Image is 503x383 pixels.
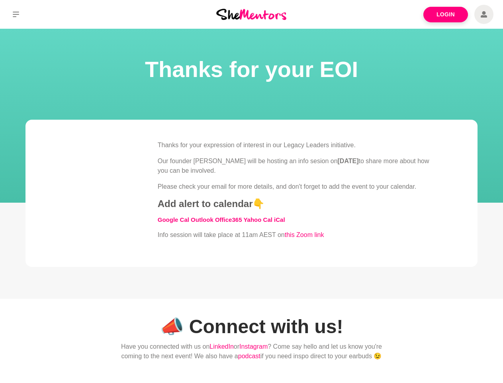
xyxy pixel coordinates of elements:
[338,158,359,164] strong: [DATE]
[158,156,439,176] p: Our founder [PERSON_NAME] will be hosting an info sesion on to share more about how you can be in...
[209,343,234,350] a: LinkedIn
[216,9,286,20] img: She Mentors Logo
[112,342,392,361] p: Have you connected with us on or ? Come say hello and let us know you're coming to the next event...
[158,216,439,224] h5: ​
[274,216,285,223] a: iCal
[238,353,260,359] a: podcast
[239,343,268,350] a: Instagram
[191,216,213,223] a: Outlook
[10,54,493,85] h1: Thanks for your EOI
[243,216,272,223] a: Yahoo Cal
[112,315,392,339] h1: 📣 Connect with us!
[158,140,439,150] p: Thanks for your expression of interest in our Legacy Leaders initiative.
[158,182,439,191] p: Please check your email for more details, and don't forget to add the event to your calendar.
[158,216,189,223] a: Google Cal
[423,7,468,22] a: Login
[158,230,439,240] p: Info session will take place at 11am AEST on
[285,231,324,238] a: this Zoom link
[215,216,242,223] a: Office365
[158,198,439,210] h4: Add alert to calendar👇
